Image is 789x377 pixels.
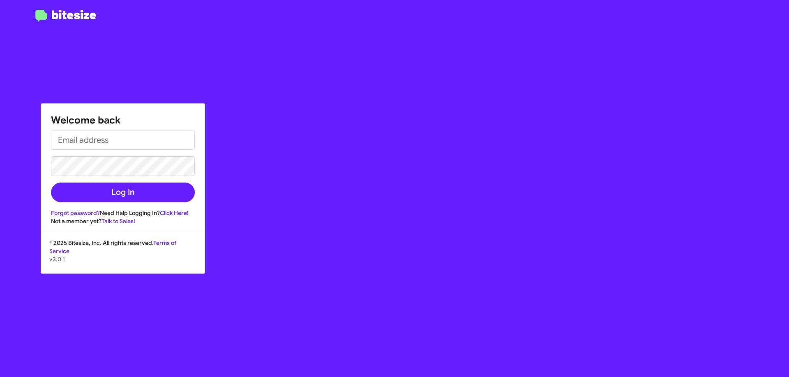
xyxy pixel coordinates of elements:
h1: Welcome back [51,114,195,127]
div: Need Help Logging In? [51,209,195,217]
div: © 2025 Bitesize, Inc. All rights reserved. [41,239,205,273]
p: v3.0.1 [49,255,196,263]
a: Talk to Sales! [102,217,135,225]
a: Forgot password? [51,209,100,217]
input: Email address [51,130,195,150]
a: Click Here! [160,209,189,217]
button: Log In [51,183,195,202]
div: Not a member yet? [51,217,195,225]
